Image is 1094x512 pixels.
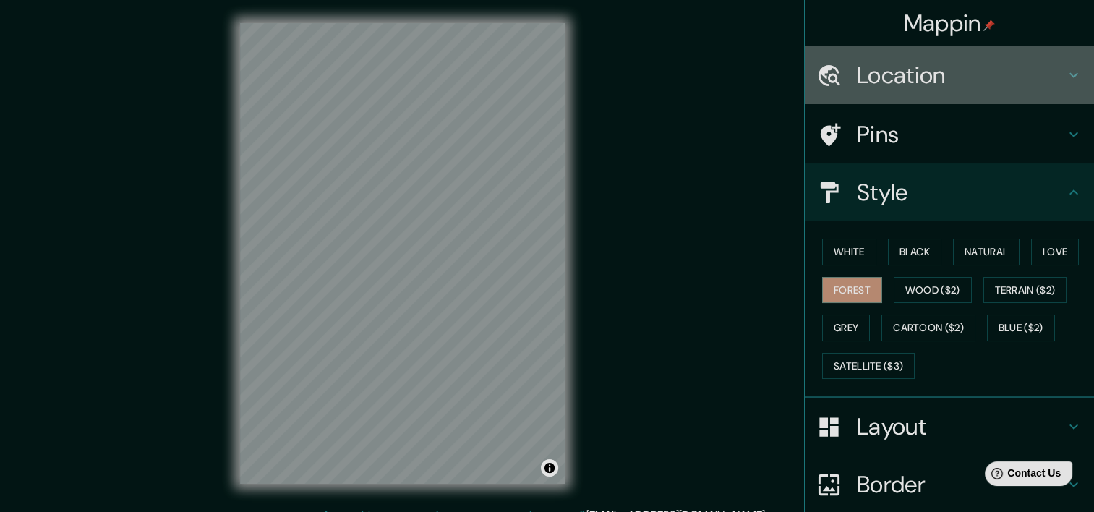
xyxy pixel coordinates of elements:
[240,23,565,484] canvas: Map
[983,20,995,31] img: pin-icon.png
[983,277,1067,304] button: Terrain ($2)
[857,61,1065,90] h4: Location
[822,277,882,304] button: Forest
[857,412,1065,441] h4: Layout
[805,163,1094,221] div: Style
[904,9,996,38] h4: Mappin
[965,456,1078,496] iframe: Help widget launcher
[987,315,1055,341] button: Blue ($2)
[894,277,972,304] button: Wood ($2)
[822,239,876,265] button: White
[805,106,1094,163] div: Pins
[881,315,975,341] button: Cartoon ($2)
[805,398,1094,456] div: Layout
[857,470,1065,499] h4: Border
[822,315,870,341] button: Grey
[953,239,1020,265] button: Natural
[541,459,558,477] button: Toggle attribution
[857,120,1065,149] h4: Pins
[1031,239,1079,265] button: Love
[857,178,1065,207] h4: Style
[888,239,942,265] button: Black
[822,353,915,380] button: Satellite ($3)
[805,46,1094,104] div: Location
